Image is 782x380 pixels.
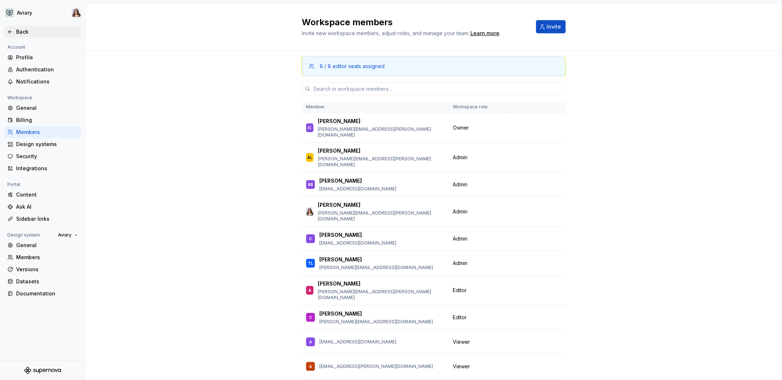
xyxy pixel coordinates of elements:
[318,289,444,301] p: [PERSON_NAME][EMAIL_ADDRESS][PERSON_NAME][DOMAIN_NAME]
[319,319,433,325] p: [PERSON_NAME][EMAIL_ADDRESS][DOMAIN_NAME]
[318,280,360,287] p: [PERSON_NAME]
[16,54,78,61] div: Profile
[308,260,313,267] div: TL
[24,367,61,374] svg: Supernova Logo
[308,124,312,131] div: IC
[318,147,360,154] p: [PERSON_NAME]
[453,235,467,242] span: Admin
[302,101,448,113] th: Member
[4,264,81,275] a: Versions
[318,210,444,222] p: [PERSON_NAME][EMAIL_ADDRESS][PERSON_NAME][DOMAIN_NAME]
[4,126,81,138] a: Members
[16,141,78,148] div: Design systems
[16,128,78,136] div: Members
[4,43,28,52] div: Account
[16,266,78,273] div: Versions
[470,30,499,37] a: Learn more
[319,240,396,246] p: [EMAIL_ADDRESS][DOMAIN_NAME]
[17,9,32,16] div: Aviary
[16,28,78,36] div: Back
[1,5,84,21] button: AviaryBrittany Hogg
[4,213,81,225] a: Sidebar links
[448,101,504,113] th: Workspace role
[309,363,312,370] div: A
[72,8,81,17] img: Brittany Hogg
[16,104,78,112] div: General
[453,338,470,346] span: Viewer
[309,235,312,242] div: C
[453,208,467,215] span: Admin
[4,189,81,201] a: Content
[319,177,362,185] p: [PERSON_NAME]
[4,231,43,239] div: Design system
[16,242,78,249] div: General
[58,232,71,238] span: Aviary
[453,154,467,161] span: Admin
[4,239,81,251] a: General
[453,363,470,370] span: Viewer
[4,52,81,63] a: Profile
[309,338,312,346] div: A
[453,287,467,294] span: Editor
[319,186,396,192] p: [EMAIL_ADDRESS][DOMAIN_NAME]
[16,153,78,160] div: Security
[16,165,78,172] div: Integrations
[16,290,78,297] div: Documentation
[4,114,81,126] a: Billing
[318,156,444,168] p: [PERSON_NAME][EMAIL_ADDRESS][PERSON_NAME][DOMAIN_NAME]
[4,252,81,263] a: Members
[547,23,561,30] span: Invite
[319,265,433,271] p: [PERSON_NAME][EMAIL_ADDRESS][DOMAIN_NAME]
[4,138,81,150] a: Design systems
[469,31,500,36] span: .
[318,126,444,138] p: [PERSON_NAME][EMAIL_ADDRESS][PERSON_NAME][DOMAIN_NAME]
[16,78,78,85] div: Notifications
[16,254,78,261] div: Members
[4,102,81,114] a: General
[453,260,467,267] span: Admin
[307,154,312,161] div: AL
[4,64,81,75] a: Authentication
[16,116,78,124] div: Billing
[453,124,469,131] span: Owner
[4,26,81,38] a: Back
[306,207,313,216] img: Brittany Hogg
[320,63,385,70] div: 8 / 8 editor seats assigned
[308,181,313,188] div: BB
[5,8,14,17] img: 256e2c79-9abd-4d59-8978-03feab5a3943.png
[318,201,360,209] p: [PERSON_NAME]
[4,93,35,102] div: Workspace
[319,364,433,369] p: [EMAIL_ADDRESS][PERSON_NAME][DOMAIN_NAME]
[309,314,312,321] div: C
[16,215,78,223] div: Sidebar links
[319,231,362,239] p: [PERSON_NAME]
[4,163,81,174] a: Integrations
[536,20,566,33] button: Invite
[453,181,467,188] span: Admin
[16,66,78,73] div: Authentication
[302,30,469,36] span: Invite new workspace members, adjust roles, and manage your team.
[4,288,81,299] a: Documentation
[4,276,81,287] a: Datasets
[4,150,81,162] a: Security
[319,310,362,317] p: [PERSON_NAME]
[4,201,81,213] a: Ask AI
[311,82,566,95] input: Search in workspace members...
[453,314,467,321] span: Editor
[4,180,23,189] div: Portal
[308,287,311,294] div: A
[16,278,78,285] div: Datasets
[16,203,78,211] div: Ask AI
[319,339,396,345] p: [EMAIL_ADDRESS][DOMAIN_NAME]
[4,76,81,87] a: Notifications
[302,16,527,28] h2: Workspace members
[318,118,360,125] p: [PERSON_NAME]
[319,256,362,263] p: [PERSON_NAME]
[16,191,78,198] div: Content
